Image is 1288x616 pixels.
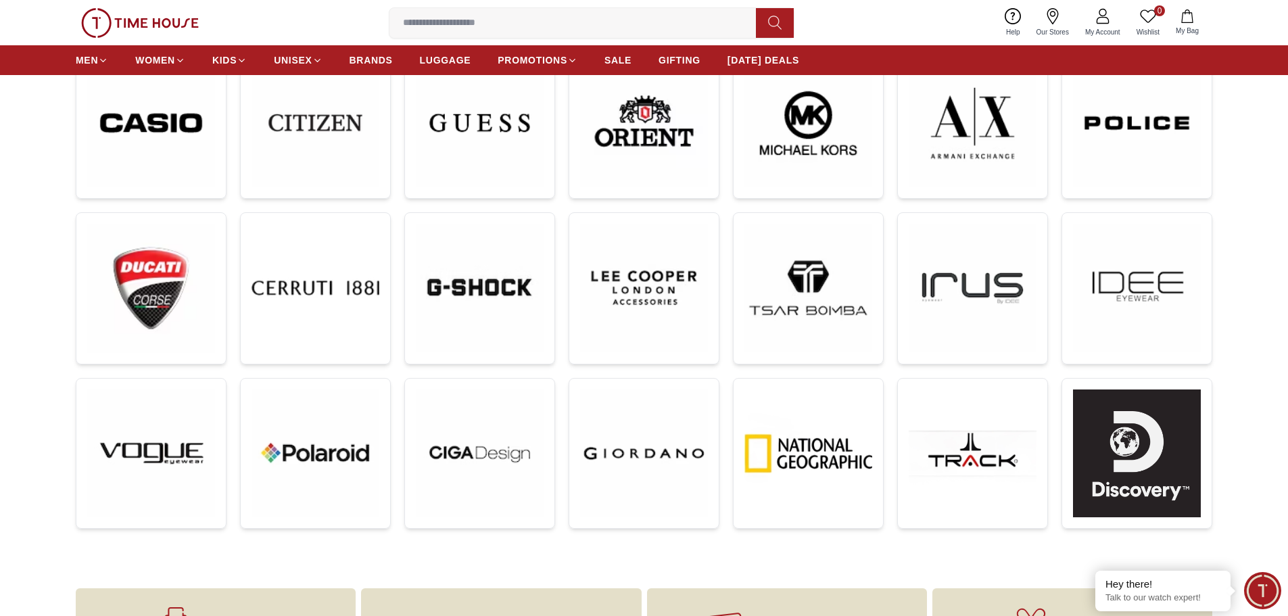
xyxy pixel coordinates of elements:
img: ... [580,389,708,517]
span: Our Stores [1031,27,1074,37]
img: ... [87,59,215,187]
span: 0 [1154,5,1165,16]
a: GIFTING [659,48,700,72]
img: ... [416,389,544,517]
img: ... [87,389,215,517]
span: LUGGAGE [420,53,471,67]
span: MEN [76,53,98,67]
div: Hey there! [1105,577,1220,591]
div: Chat Widget [1244,572,1281,609]
span: SALE [604,53,631,67]
img: ... [909,224,1036,352]
a: [DATE] DEALS [728,48,799,72]
p: Talk to our watch expert! [1105,592,1220,604]
a: Our Stores [1028,5,1077,40]
img: ... [909,59,1036,187]
a: BRANDS [350,48,393,72]
a: SALE [604,48,631,72]
a: PROMOTIONS [498,48,577,72]
a: 0Wishlist [1128,5,1168,40]
span: Help [1001,27,1026,37]
img: ... [252,389,379,517]
a: Help [998,5,1028,40]
a: KIDS [212,48,247,72]
img: ... [252,59,379,187]
img: ... [580,224,708,352]
span: BRANDS [350,53,393,67]
button: My Bag [1168,7,1207,39]
a: WOMEN [135,48,185,72]
span: Wishlist [1131,27,1165,37]
img: ... [87,224,215,352]
span: My Bag [1170,26,1204,36]
img: ... [252,224,379,352]
span: KIDS [212,53,237,67]
a: LUGGAGE [420,48,471,72]
img: ... [580,59,708,187]
a: MEN [76,48,108,72]
img: ... [909,389,1036,517]
span: My Account [1080,27,1126,37]
img: ... [1073,59,1201,187]
span: UNISEX [274,53,312,67]
img: ... [81,8,199,38]
span: GIFTING [659,53,700,67]
img: ... [416,224,544,352]
span: WOMEN [135,53,175,67]
img: ... [1073,224,1201,352]
img: ... [1073,389,1201,517]
img: ... [416,59,544,187]
img: ... [744,59,872,187]
img: ... [744,389,872,517]
span: PROMOTIONS [498,53,567,67]
a: UNISEX [274,48,322,72]
span: [DATE] DEALS [728,53,799,67]
img: ... [744,224,872,352]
